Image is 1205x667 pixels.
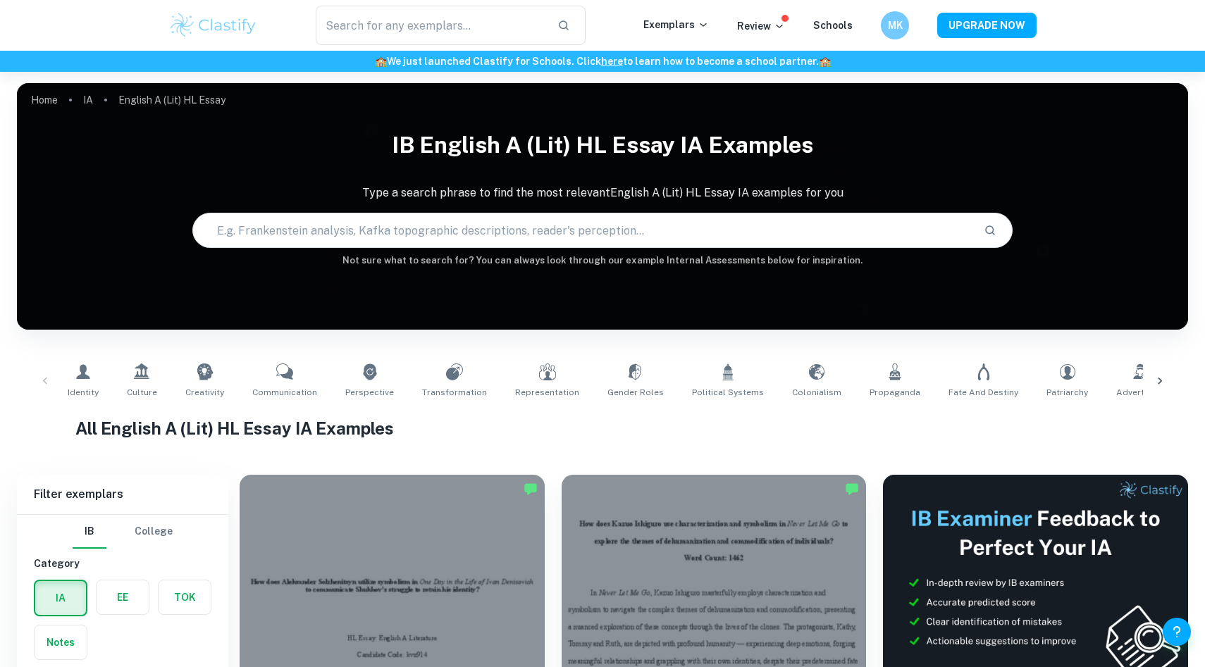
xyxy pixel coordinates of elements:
[68,386,99,399] span: Identity
[159,580,211,614] button: TOK
[118,92,225,108] p: English A (Lit) HL Essay
[1046,386,1088,399] span: Patriarchy
[515,386,579,399] span: Representation
[316,6,546,45] input: Search for any exemplars...
[3,54,1202,69] h6: We just launched Clastify for Schools. Click to learn how to become a school partner.
[737,18,785,34] p: Review
[73,515,106,549] button: IB
[422,386,487,399] span: Transformation
[168,11,258,39] img: Clastify logo
[870,386,920,399] span: Propaganda
[692,386,764,399] span: Political Systems
[193,211,972,250] input: E.g. Frankenstein analysis, Kafka topographic descriptions, reader's perception...
[1116,386,1164,399] span: Advertising
[978,218,1002,242] button: Search
[948,386,1018,399] span: Fate and Destiny
[135,515,173,549] button: College
[75,416,1130,441] h1: All English A (Lit) HL Essay IA Examples
[881,11,909,39] button: MK
[35,581,86,615] button: IA
[601,56,623,67] a: here
[252,386,317,399] span: Communication
[792,386,841,399] span: Colonialism
[524,482,538,496] img: Marked
[83,90,93,110] a: IA
[375,56,387,67] span: 🏫
[97,580,149,614] button: EE
[937,13,1037,38] button: UPGRADE NOW
[17,254,1188,268] h6: Not sure what to search for? You can always look through our example Internal Assessments below f...
[17,475,228,514] h6: Filter exemplars
[643,17,709,32] p: Exemplars
[607,386,664,399] span: Gender Roles
[73,515,173,549] div: Filter type choice
[34,556,211,571] h6: Category
[819,56,831,67] span: 🏫
[813,20,853,31] a: Schools
[127,386,157,399] span: Culture
[185,386,224,399] span: Creativity
[845,482,859,496] img: Marked
[887,18,903,33] h6: MK
[17,123,1188,168] h1: IB English A (Lit) HL Essay IA examples
[345,386,394,399] span: Perspective
[35,625,87,659] button: Notes
[17,185,1188,201] p: Type a search phrase to find the most relevant English A (Lit) HL Essay IA examples for you
[1163,618,1191,646] button: Help and Feedback
[31,90,58,110] a: Home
